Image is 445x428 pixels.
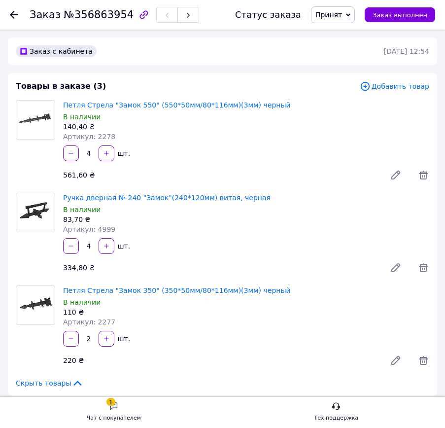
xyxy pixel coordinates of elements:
img: Ручка дверная № 240 "Замок"(240*120мм) витая, черная [16,198,55,227]
span: Артикул: 2278 [63,133,115,141]
span: Удалить [417,169,429,181]
span: В наличии [63,206,101,214]
div: шт. [115,148,131,158]
span: Скрыть товары [16,378,83,388]
button: Заказ выполнен [365,7,435,22]
span: Удалить [417,262,429,274]
div: 1 [106,398,115,406]
div: 83,70 ₴ [63,214,429,224]
div: Вернуться назад [10,10,18,20]
span: Заказ выполнен [373,11,427,19]
div: шт. [115,241,131,251]
a: Петля Стрела "Замок 350" (350*50мм/80*116мм)(3мм) черный [63,286,291,294]
a: Ручка дверная № 240 "Замок"(240*120мм) витая, черная [63,194,271,202]
div: Заказ с кабинета [16,45,97,57]
img: Петля Стрела "Замок 350" (350*50мм/80*116мм)(3мм) черный [16,293,55,318]
div: 334,80 ₴ [59,261,378,275]
a: Редактировать [382,258,410,278]
div: Статус заказа [235,10,301,20]
span: В наличии [63,298,101,306]
span: Артикул: 4999 [63,225,115,233]
div: Тех поддержка [314,413,359,423]
span: В наличии [63,113,101,121]
a: Петля Стрела "Замок 550" (550*50мм/80*116мм)(3мм) черный [63,101,291,109]
a: Редактировать [382,165,410,185]
img: Петля Стрела "Замок 550" (550*50мм/80*116мм)(3мм) черный [16,107,55,132]
span: Заказ [30,9,61,21]
div: Чат с покупателем [87,413,141,423]
span: Товары в заказе (3) [16,81,106,91]
span: Принят [315,11,342,19]
div: 140,40 ₴ [63,122,429,132]
div: шт. [115,334,131,344]
time: [DATE] 12:54 [384,47,429,55]
span: Удалить [417,355,429,366]
div: 110 ₴ [63,307,429,317]
span: №356863954 [64,9,134,21]
a: Редактировать [382,351,410,370]
span: Артикул: 2277 [63,318,115,326]
div: 220 ₴ [59,354,378,367]
span: Добавить товар [360,81,429,92]
div: 561,60 ₴ [59,168,378,182]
